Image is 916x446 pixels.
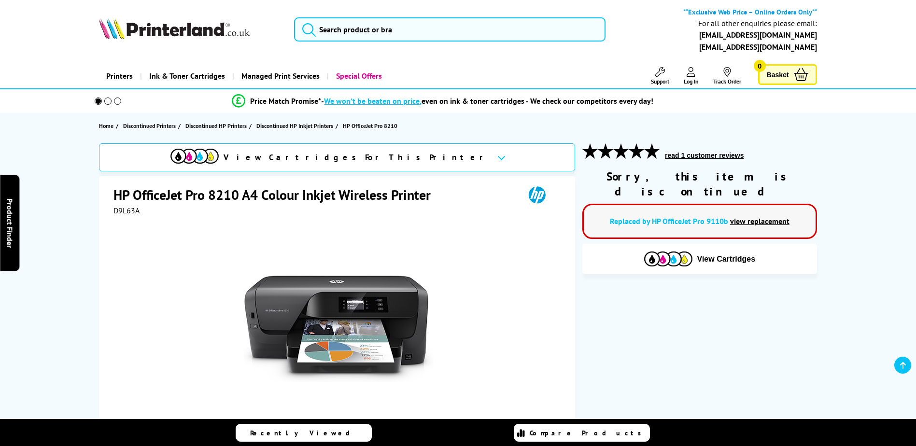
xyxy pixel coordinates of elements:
img: Printerland Logo [99,18,250,39]
span: Compare Products [530,429,647,437]
a: Compare Products [514,424,650,442]
input: Search product or bra [294,17,606,42]
span: HP OfficeJet Pro 8210 [343,121,397,131]
div: Sorry, this item is discontinued [582,169,817,199]
a: HP OfficeJet Pro 8210 [343,121,400,131]
a: [EMAIL_ADDRESS][DOMAIN_NAME] [699,30,817,40]
a: Printerland Logo [99,18,282,41]
h1: HP OfficeJet Pro 8210 A4 Colour Inkjet Wireless Printer [113,186,440,204]
span: View Cartridges [697,255,756,264]
span: D9L63A [113,206,140,215]
span: Discontinued Printers [123,121,176,131]
button: View Cartridges [590,251,810,267]
li: modal_Promise [77,93,809,110]
span: Support [651,78,669,85]
span: Log In [684,78,699,85]
a: Printers [99,64,140,88]
img: HP OfficeJet Pro 8210 [244,235,433,424]
a: Support [651,67,669,85]
span: We won’t be beaten on price, [324,96,422,106]
a: Basket 0 [758,64,817,85]
a: Recently Viewed [236,424,372,442]
span: Home [99,121,113,131]
div: - even on ink & toner cartridges - We check our competitors every day! [321,96,653,106]
a: Track Order [713,67,741,85]
a: Log In [684,67,699,85]
img: Cartridges [644,251,692,266]
a: Replaced by HP OfficeJet Pro 9110b [610,216,728,226]
a: Discontinued HP Inkjet Printers [256,121,336,131]
span: Discontinued HP Inkjet Printers [256,121,333,131]
a: [EMAIL_ADDRESS][DOMAIN_NAME] [699,42,817,52]
span: Product Finder [5,198,14,248]
span: Basket [767,68,789,81]
span: Price Match Promise* [250,96,321,106]
a: Ink & Toner Cartridges [140,64,232,88]
a: Home [99,121,116,131]
img: cmyk-icon.svg [170,149,219,164]
a: Managed Print Services [232,64,327,88]
span: Discontinued HP Printers [185,121,247,131]
a: Special Offers [327,64,389,88]
span: 0 [754,60,766,72]
a: Discontinued HP Printers [185,121,249,131]
a: view replacement [730,216,789,226]
span: Ink & Toner Cartridges [149,64,225,88]
img: HP [515,186,559,204]
a: Discontinued Printers [123,121,178,131]
div: For all other enquiries please email: [698,19,817,28]
span: View Cartridges For This Printer [224,152,489,163]
span: Recently Viewed [250,429,360,437]
button: read 1 customer reviews [662,151,747,160]
b: **Exclusive Web Price – Online Orders Only** [683,7,817,16]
